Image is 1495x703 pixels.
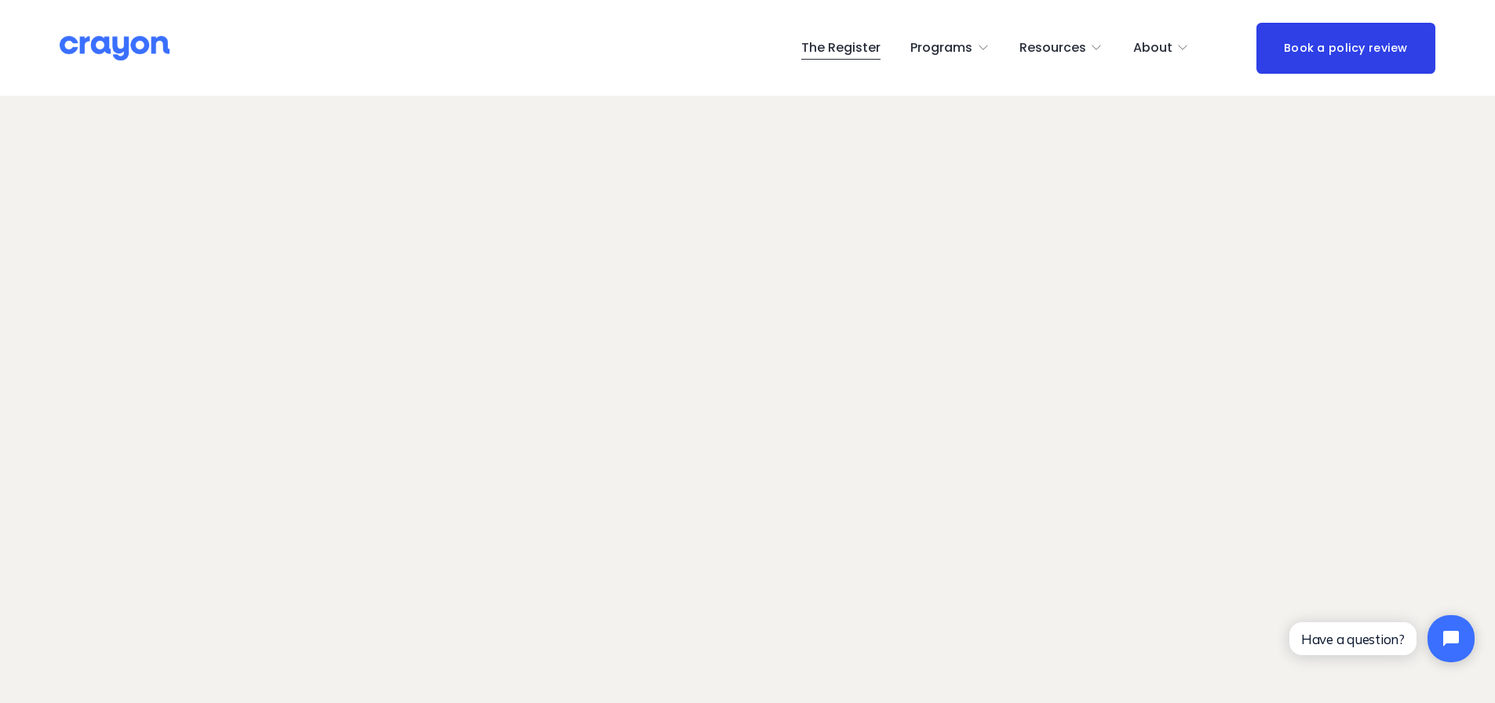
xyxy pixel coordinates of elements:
[60,35,170,62] img: Crayon
[1019,35,1103,60] a: folder dropdown
[1019,37,1086,60] span: Resources
[1256,23,1435,74] a: Book a policy review
[1133,35,1190,60] a: folder dropdown
[1276,602,1488,676] iframe: Tidio Chat
[910,35,990,60] a: folder dropdown
[910,37,972,60] span: Programs
[801,35,881,60] a: The Register
[1133,37,1172,60] span: About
